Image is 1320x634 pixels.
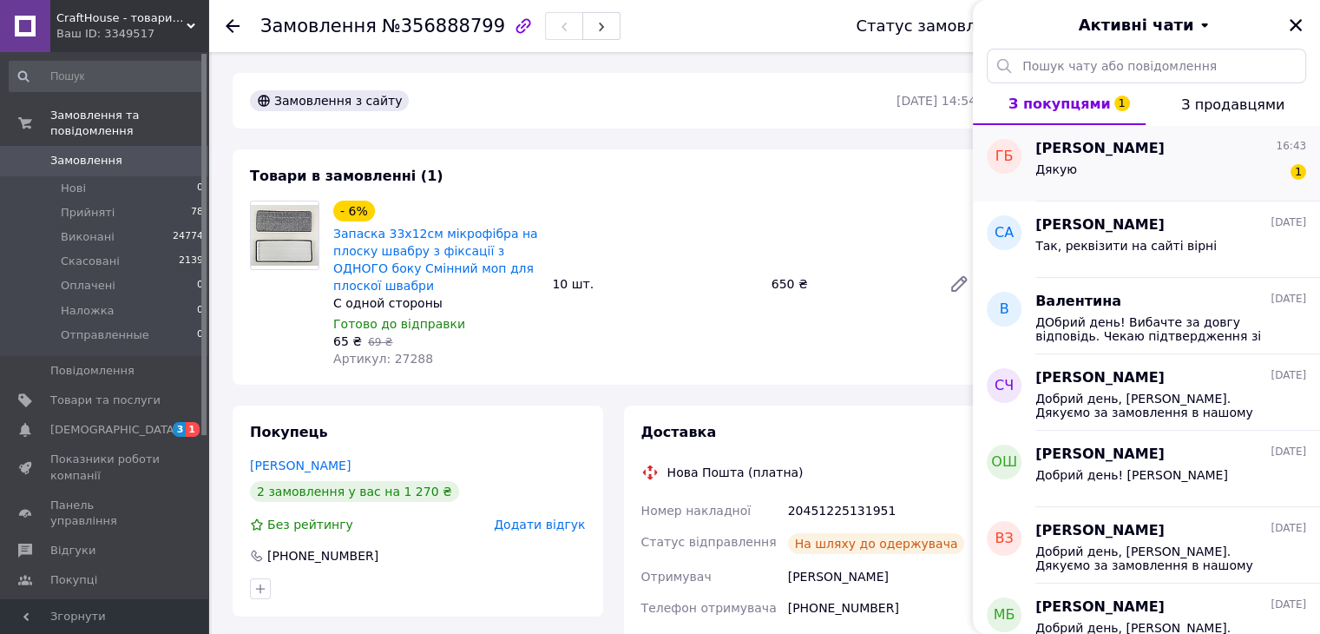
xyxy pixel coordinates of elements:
span: Покупець [250,424,328,440]
span: СЧ [995,376,1014,396]
button: ВВалентина[DATE]ДОбрий день! Вибачте за довгу відповідь. Чекаю підтвердження зі складу, що Жабка ... [973,278,1320,354]
div: 20451225131951 [785,495,980,526]
span: Артикул: 27288 [333,352,433,366]
span: [PERSON_NAME] [1035,215,1165,235]
span: Прийняті [61,205,115,221]
span: Доставка [641,424,717,440]
button: Активні чати [1021,14,1271,36]
span: 78 [191,205,203,221]
span: Повідомлення [50,363,135,379]
div: Ваш ID: 3349517 [56,26,208,42]
input: Пошук чату або повідомлення [987,49,1306,83]
span: Номер накладної [641,504,752,518]
div: 10 шт. [545,272,764,296]
span: 1 [1114,96,1130,111]
span: Добрий день, [PERSON_NAME]. Дякуємо за замовлення в нашому магазині Воно буде надіслано завтра. Н... [1035,392,1282,419]
span: Активні чати [1078,14,1193,36]
span: Готово до відправки [333,317,465,331]
span: [PERSON_NAME] [1035,139,1165,159]
div: [PHONE_NUMBER] [785,592,980,624]
button: ГБ[PERSON_NAME]16:43Дякую1 [973,125,1320,201]
span: [DATE] [1271,292,1306,307]
span: CraftHouse - товари для всієї родини [56,10,187,26]
span: Виконані [61,229,115,245]
a: [PERSON_NAME] [250,459,351,472]
div: На шляху до одержувача [788,533,965,554]
span: Валентина [1035,292,1121,312]
span: [DEMOGRAPHIC_DATA] [50,422,179,438]
span: Показники роботи компанії [50,452,161,483]
span: [DATE] [1271,598,1306,612]
button: ОШ[PERSON_NAME][DATE]Добрий день! [PERSON_NAME] [973,431,1320,507]
div: С одной стороны [333,294,538,312]
button: З продавцями [1146,83,1320,125]
span: Отримувач [641,570,712,584]
button: Закрити [1285,15,1306,36]
span: В [1000,300,1009,320]
button: ВЗ[PERSON_NAME][DATE]Добрий день, [PERSON_NAME]. Дякуємо за замовлення в нашому магазині Воно буд... [973,507,1320,584]
span: ДОбрий день! Вибачте за довгу відповідь. Чекаю підтвердження зі складу, що Жабка ще в наявності [1035,315,1282,343]
div: 2 замовлення у вас на 1 270 ₴ [250,481,459,502]
span: Дякую [1035,162,1077,176]
span: Добрий день, [PERSON_NAME]. Дякуємо за замовлення в нашому магазині Воно буде надіслано завтра. Н... [1035,545,1282,572]
span: СА [995,223,1014,243]
button: СЧ[PERSON_NAME][DATE]Добрий день, [PERSON_NAME]. Дякуємо за замовлення в нашому магазині Воно буд... [973,354,1320,431]
div: 650 ₴ [765,272,935,296]
div: [PHONE_NUMBER] [266,547,380,565]
span: ОШ [991,452,1017,472]
span: З продавцями [1181,96,1284,113]
span: 0 [197,327,203,343]
span: Замовлення [50,153,122,168]
span: Панель управління [50,498,161,529]
div: - 6% [333,201,375,221]
span: 1 [1290,164,1306,180]
input: Пошук [9,61,205,92]
div: Повернутися назад [226,17,240,35]
div: Статус замовлення [856,17,1015,35]
span: 1 [186,422,200,437]
span: 24774 [173,229,203,245]
span: Додати відгук [494,518,585,532]
span: [PERSON_NAME] [1035,445,1165,465]
time: [DATE] 14:54 [896,94,976,108]
a: Запаска 33х12см мікрофібра на плоску швабру з фіксації з ОДНОГО боку Смінний моп для плоскої швабри [333,227,538,293]
span: Покупці [50,572,97,588]
span: Отправленные [61,327,149,343]
span: Замовлення та повідомлення [50,108,208,139]
a: Редагувати [942,267,976,301]
span: [PERSON_NAME] [1035,368,1165,388]
span: Так, реквізити на сайті вірні [1035,239,1217,253]
span: Статус відправлення [641,535,777,549]
div: [PERSON_NAME] [785,561,980,592]
span: [PERSON_NAME] [1035,521,1165,541]
span: 3 [173,422,187,437]
span: Нові [61,181,86,196]
span: 69 ₴ [368,336,392,348]
button: СА[PERSON_NAME][DATE]Так, реквізити на сайті вірні [973,201,1320,278]
div: Нова Пошта (платна) [663,464,808,481]
span: Телефон отримувача [641,601,777,615]
span: [DATE] [1271,521,1306,536]
span: Без рейтингу [267,518,353,532]
span: ВЗ [995,529,1013,549]
span: Добрий день! [PERSON_NAME] [1035,468,1228,482]
div: Замовлення з сайту [250,90,409,111]
img: Запаска 33х12см мікрофібра на плоску швабру з фіксації з ОДНОГО боку Смінний моп для плоскої швабри [251,205,319,266]
button: З покупцями1 [973,83,1146,125]
span: 16:43 [1276,139,1306,154]
span: ГБ [995,147,1014,167]
span: 65 ₴ [333,334,362,348]
span: №356888799 [382,16,505,36]
span: [DATE] [1271,368,1306,383]
span: [PERSON_NAME] [1035,598,1165,617]
span: Відгуки [50,543,95,558]
span: Товари в замовленні (1) [250,168,443,184]
span: [DATE] [1271,215,1306,230]
span: 2139 [179,254,203,269]
span: Скасовані [61,254,120,269]
span: Наложка [61,303,115,319]
span: 0 [197,181,203,196]
span: З покупцями [1008,96,1111,112]
span: 0 [197,303,203,319]
span: 0 [197,278,203,294]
